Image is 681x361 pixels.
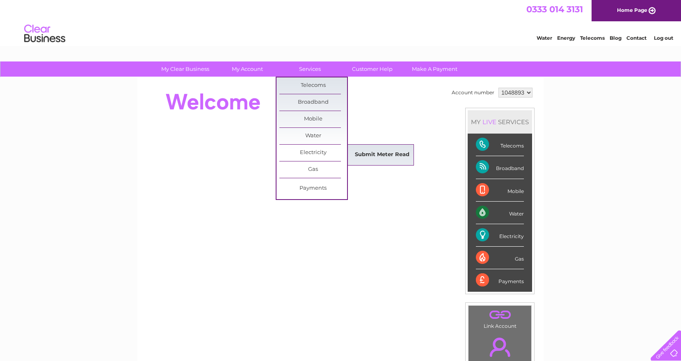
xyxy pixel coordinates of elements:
[214,61,281,77] a: My Account
[526,4,583,14] a: 0333 014 3131
[580,35,605,41] a: Telecoms
[279,145,347,161] a: Electricity
[450,86,496,100] td: Account number
[279,161,347,178] a: Gas
[276,61,344,77] a: Services
[476,202,524,224] div: Water
[279,111,347,127] a: Mobile
[468,305,532,331] td: Link Account
[468,110,532,134] div: MY SERVICES
[654,35,673,41] a: Log out
[476,247,524,269] div: Gas
[476,179,524,202] div: Mobile
[279,94,347,111] a: Broadband
[24,21,66,46] img: logo.png
[147,5,535,40] div: Clear Business is a trading name of Verastar Limited (registered in [GEOGRAPHIC_DATA] No. 3667643...
[279,180,347,197] a: Payments
[151,61,219,77] a: My Clear Business
[279,77,347,94] a: Telecoms
[476,224,524,247] div: Electricity
[557,35,575,41] a: Energy
[476,134,524,156] div: Telecoms
[476,269,524,291] div: Payments
[626,35,647,41] a: Contact
[481,118,498,126] div: LIVE
[348,147,416,163] a: Submit Meter Read
[279,128,347,144] a: Water
[537,35,552,41] a: Water
[471,308,529,322] a: .
[476,156,524,179] div: Broadband
[401,61,468,77] a: Make A Payment
[610,35,622,41] a: Blog
[338,61,406,77] a: Customer Help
